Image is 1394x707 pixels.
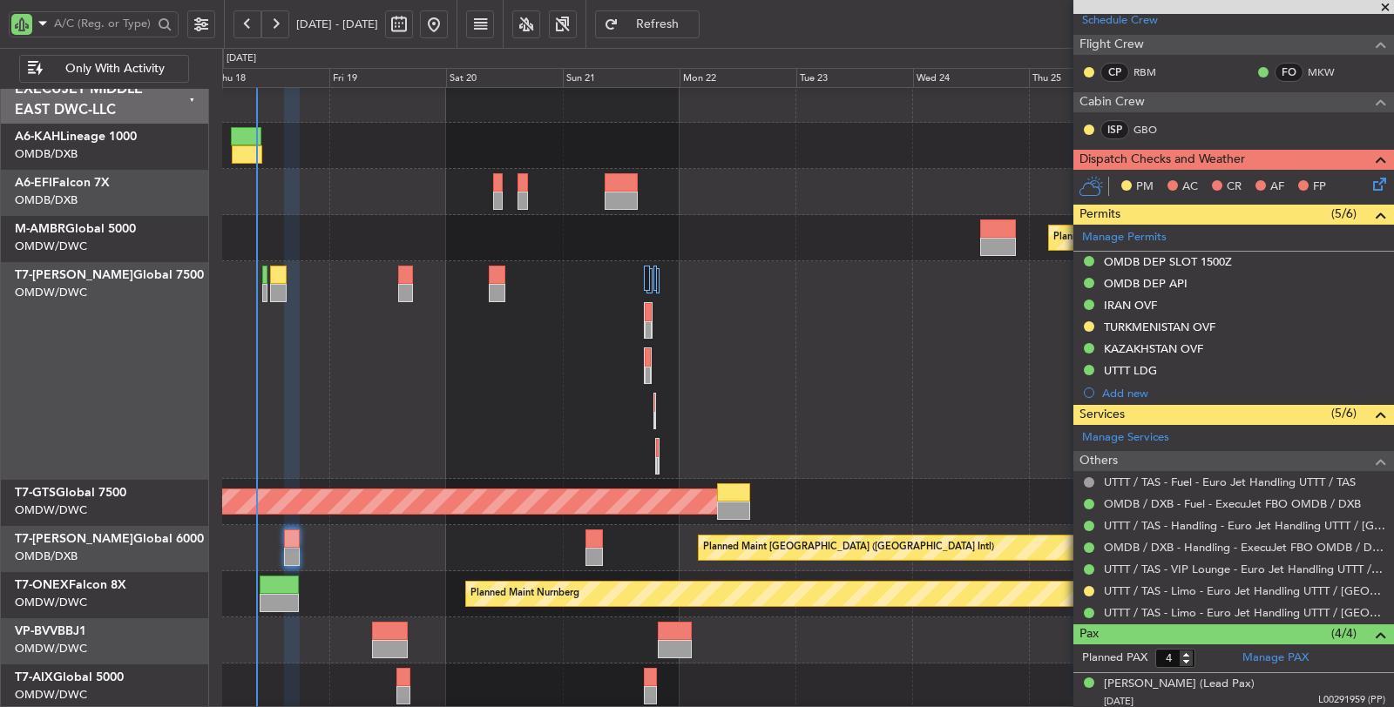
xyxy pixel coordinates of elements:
div: Planned Maint [GEOGRAPHIC_DATA] ([GEOGRAPHIC_DATA] Intl) [703,535,994,561]
input: A/C (Reg. or Type) [54,10,152,37]
div: Planned Maint [GEOGRAPHIC_DATA] (Seletar) [1053,225,1258,251]
div: Sun 21 [563,68,680,89]
span: Dispatch Checks and Weather [1079,150,1245,170]
a: Manage PAX [1242,650,1309,667]
div: CP [1100,63,1129,82]
span: T7-[PERSON_NAME] [15,533,133,545]
a: OMDW/DWC [15,595,87,610]
span: CR [1227,178,1242,196]
div: Mon 22 [680,68,796,89]
a: OMDB/DXB [15,549,78,564]
a: T7-[PERSON_NAME]Global 7500 [15,269,204,281]
div: TURKMENISTAN OVF [1104,320,1215,334]
a: M-AMBRGlobal 5000 [15,223,136,235]
a: GBO [1133,122,1173,138]
button: Refresh [595,10,700,38]
span: PM [1136,178,1154,196]
a: A6-EFIFalcon 7X [15,177,110,189]
span: Cabin Crew [1079,92,1145,112]
span: Permits [1079,205,1120,225]
a: UTTT / TAS - VIP Lounge - Euro Jet Handling UTTT / TAS [1104,562,1385,576]
div: Planned Maint Nurnberg [470,581,579,607]
span: AF [1270,178,1284,196]
div: Add new [1102,386,1385,401]
div: FO [1275,63,1303,82]
a: UTTT / TAS - Limo - Euro Jet Handling UTTT / [GEOGRAPHIC_DATA] [1104,605,1385,620]
span: Services [1079,405,1125,425]
a: UTTT / TAS - Limo - Euro Jet Handling UTTT / [GEOGRAPHIC_DATA] [1104,583,1385,598]
div: OMDB DEP API [1104,276,1188,291]
span: Others [1079,451,1118,471]
a: OMDW/DWC [15,687,87,703]
span: VP-BVV [15,625,58,637]
span: A6-EFI [15,177,52,189]
div: OMDB DEP SLOT 1500Z [1104,254,1232,269]
a: T7-AIXGlobal 5000 [15,671,124,683]
div: Fri 19 [329,68,446,89]
a: Schedule Crew [1082,12,1158,30]
span: M-AMBR [15,223,65,235]
a: OMDB/DXB [15,146,78,162]
a: RBM [1133,64,1173,80]
div: Thu 25 [1029,68,1146,89]
div: ISP [1100,120,1129,139]
a: UTTT / TAS - Fuel - Euro Jet Handling UTTT / TAS [1104,475,1356,489]
span: (4/4) [1331,624,1357,643]
span: T7-AIX [15,671,53,683]
a: OMDW/DWC [15,239,87,254]
div: Tue 23 [796,68,913,89]
a: T7-[PERSON_NAME]Global 6000 [15,533,204,545]
a: OMDB / DXB - Handling - ExecuJet FBO OMDB / DXB [1104,540,1385,555]
span: Flight Crew [1079,35,1144,55]
span: Refresh [622,18,694,30]
span: (5/6) [1331,205,1357,223]
div: Sat 20 [446,68,563,89]
a: OMDW/DWC [15,502,87,518]
a: T7-GTSGlobal 7500 [15,487,126,499]
div: Thu 18 [213,68,330,89]
button: Only With Activity [19,55,189,83]
span: A6-KAH [15,131,60,143]
div: UTTT LDG [1104,363,1157,378]
span: T7-GTS [15,487,56,499]
a: OMDB/DXB [15,192,78,208]
span: (5/6) [1331,404,1357,422]
a: VP-BVVBBJ1 [15,625,86,637]
div: Wed 24 [913,68,1030,89]
span: T7-ONEX [15,579,69,591]
span: [DATE] - [DATE] [296,17,378,32]
a: OMDB / DXB - Fuel - ExecuJet FBO OMDB / DXB [1104,496,1361,511]
div: [PERSON_NAME] (Lead Pax) [1104,676,1255,693]
a: Manage Services [1082,429,1169,447]
a: A6-KAHLineage 1000 [15,131,137,143]
span: FP [1313,178,1326,196]
div: KAZAKHSTAN OVF [1104,341,1203,356]
a: OMDW/DWC [15,285,87,300]
label: Planned PAX [1082,650,1147,667]
a: Manage Permits [1082,229,1167,246]
div: IRAN OVF [1104,298,1157,313]
div: [DATE] [227,51,256,66]
a: T7-ONEXFalcon 8X [15,579,126,591]
a: UTTT / TAS - Handling - Euro Jet Handling UTTT / [GEOGRAPHIC_DATA] [1104,518,1385,533]
a: OMDW/DWC [15,641,87,656]
span: T7-[PERSON_NAME] [15,269,133,281]
span: Pax [1079,624,1099,644]
span: AC [1182,178,1198,196]
a: MKW [1308,64,1347,80]
span: Only With Activity [46,63,183,75]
